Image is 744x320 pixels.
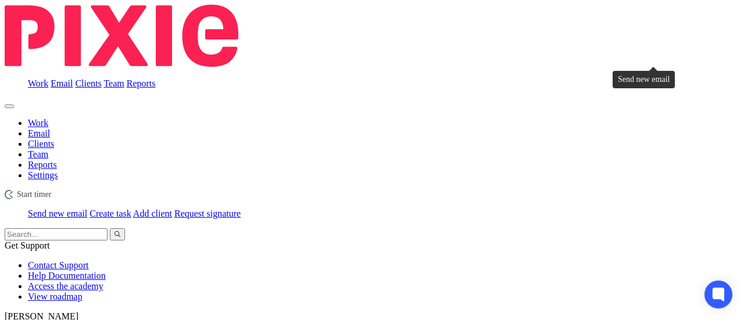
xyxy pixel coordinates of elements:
a: Settings [28,170,58,180]
a: Email [28,128,50,138]
a: Access the academy [28,281,103,291]
a: Clients [28,139,54,149]
img: Pixie [5,5,238,67]
input: Search [5,228,108,240]
a: Reports [28,160,57,170]
a: Team [103,78,124,88]
a: Clients [75,78,101,88]
a: Contact Support [28,260,88,270]
a: View roadmap [28,292,83,301]
button: Search [110,228,125,240]
span: Get Support [5,240,50,250]
a: Email [51,78,73,88]
span: Start timer [17,190,52,199]
div: TG Schulz Electric Ltd [5,190,739,199]
a: Request signature [174,208,241,218]
a: Send new email [28,208,87,218]
a: Create task [90,208,131,218]
a: Reports [127,78,156,88]
a: Team [28,149,48,159]
a: Work [28,118,48,128]
a: Add client [133,208,172,218]
a: Work [28,78,48,88]
a: Help Documentation [28,271,106,281]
